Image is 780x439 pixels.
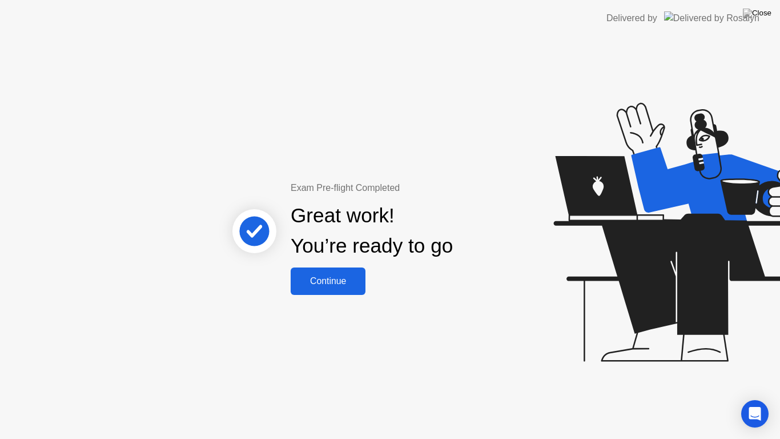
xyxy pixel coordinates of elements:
[664,11,759,25] img: Delivered by Rosalyn
[741,400,769,428] div: Open Intercom Messenger
[294,276,362,286] div: Continue
[743,9,771,18] img: Close
[291,201,453,261] div: Great work! You’re ready to go
[291,268,365,295] button: Continue
[606,11,657,25] div: Delivered by
[291,181,526,195] div: Exam Pre-flight Completed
